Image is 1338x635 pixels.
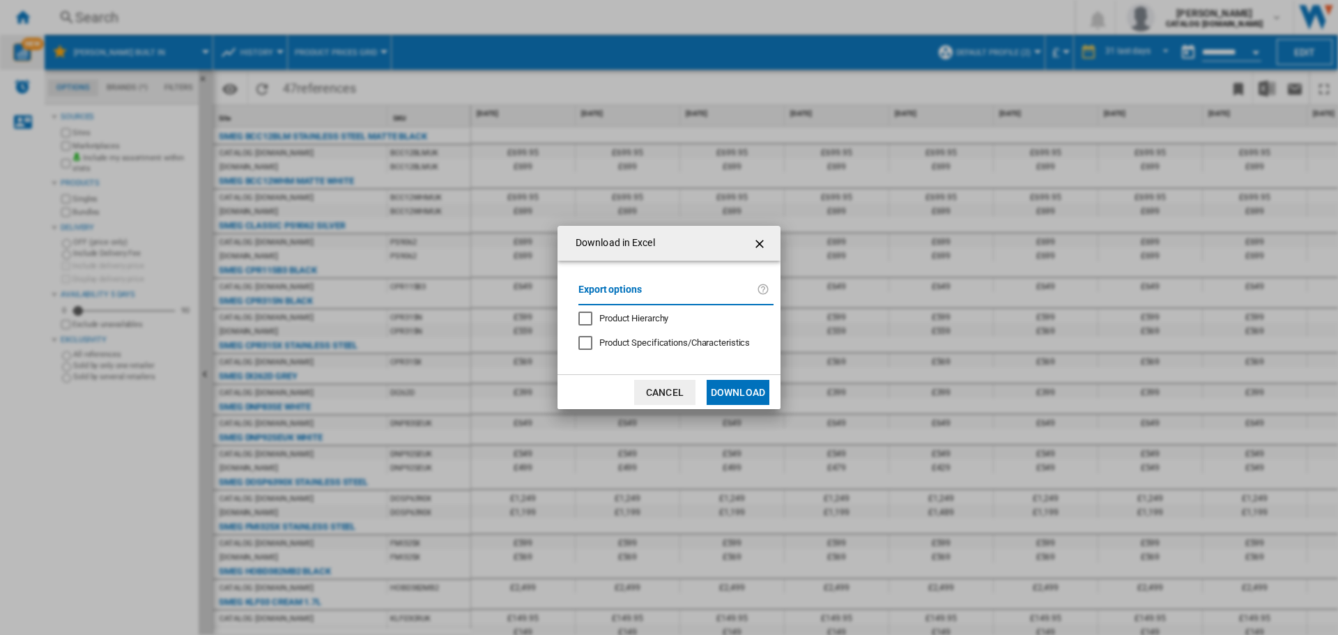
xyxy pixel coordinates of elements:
button: getI18NText('BUTTONS.CLOSE_DIALOG') [747,229,775,257]
label: Export options [578,282,757,307]
span: Product Specifications/Characteristics [599,337,750,348]
h4: Download in Excel [569,236,655,250]
button: Download [707,380,769,405]
ng-md-icon: getI18NText('BUTTONS.CLOSE_DIALOG') [753,236,769,252]
div: Only applies to Category View [599,337,750,349]
span: Product Hierarchy [599,313,668,323]
button: Cancel [634,380,695,405]
md-checkbox: Product Hierarchy [578,312,762,326]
